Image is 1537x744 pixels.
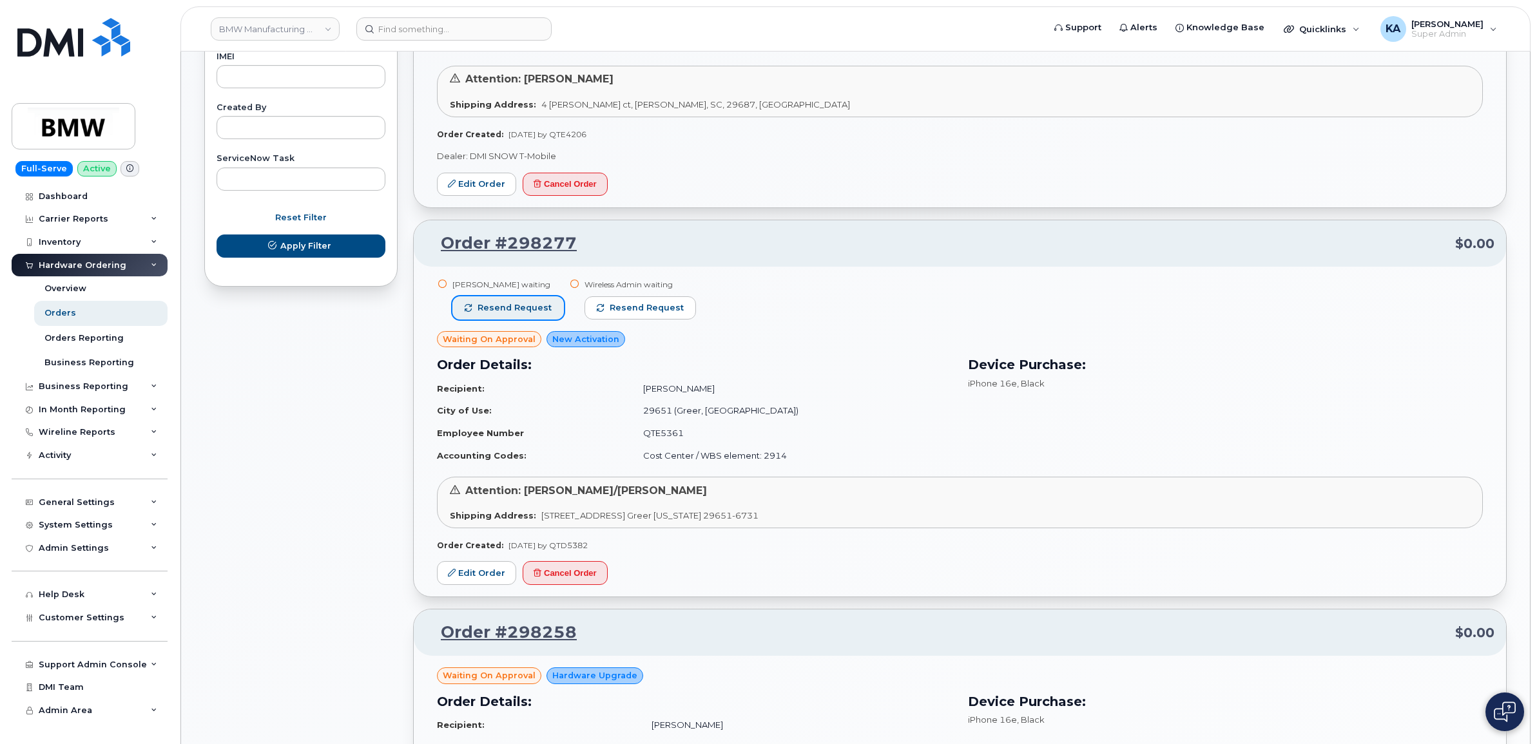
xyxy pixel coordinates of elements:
[425,232,577,255] a: Order #298277
[968,378,1017,388] span: iPhone 16e
[585,279,696,290] div: Wireless Admin waiting
[1065,21,1101,34] span: Support
[1455,624,1494,642] span: $0.00
[632,422,952,444] td: QTE5361
[968,355,1484,374] h3: Device Purchase:
[465,73,614,85] span: Attention: [PERSON_NAME]
[541,99,850,110] span: 4 [PERSON_NAME] ct, [PERSON_NAME], SC, 29687, [GEOGRAPHIC_DATA]
[632,399,952,422] td: 29651 (Greer, [GEOGRAPHIC_DATA])
[523,173,608,196] button: Cancel Order
[1275,16,1369,42] div: Quicklinks
[478,302,552,314] span: Resend request
[968,692,1484,711] h3: Device Purchase:
[632,377,952,400] td: [PERSON_NAME]
[968,714,1017,725] span: iPhone 16e
[1494,701,1516,722] img: Open chat
[1130,21,1157,34] span: Alerts
[437,355,952,374] h3: Order Details:
[217,104,385,112] label: Created By
[1166,15,1273,41] a: Knowledge Base
[610,302,684,314] span: Resend request
[437,720,485,730] strong: Recipient:
[1455,234,1494,253] span: $0.00
[552,333,619,345] span: New Activation
[437,561,516,585] a: Edit Order
[1017,378,1045,388] span: , Black
[1411,19,1484,29] span: [PERSON_NAME]
[437,540,503,550] strong: Order Created:
[1110,15,1166,41] a: Alerts
[211,17,340,41] a: BMW Manufacturing Co LLC
[452,296,564,320] button: Resend request
[437,428,524,438] strong: Employee Number
[437,383,485,394] strong: Recipient:
[1386,21,1400,37] span: KA
[437,173,516,196] a: Edit Order
[356,17,552,41] input: Find something...
[1371,16,1506,42] div: Karla Adams
[217,206,385,229] button: Reset Filter
[437,150,1483,162] p: Dealer: DMI SNOW T-Mobile
[450,99,536,110] strong: Shipping Address:
[437,405,492,415] strong: City of Use:
[1017,714,1045,725] span: , Black
[443,333,536,345] span: Waiting On Approval
[1045,15,1110,41] a: Support
[541,510,759,520] span: [STREET_ADDRESS] Greer [US_STATE] 29651-6731
[437,692,952,711] h3: Order Details:
[437,129,503,139] strong: Order Created:
[280,240,331,252] span: Apply Filter
[452,279,564,290] div: [PERSON_NAME] waiting
[217,53,385,61] label: IMEI
[1299,24,1346,34] span: Quicklinks
[443,669,536,682] span: Waiting On Approval
[523,561,608,585] button: Cancel Order
[217,234,385,258] button: Apply Filter
[437,450,527,461] strong: Accounting Codes:
[508,129,586,139] span: [DATE] by QTE4206
[508,540,588,550] span: [DATE] by QTD5382
[465,484,707,497] span: Attention: [PERSON_NAME]/[PERSON_NAME]
[1186,21,1264,34] span: Knowledge Base
[552,669,637,682] span: Hardware Upgrade
[640,714,952,736] td: [PERSON_NAME]
[585,296,696,320] button: Resend request
[1411,29,1484,39] span: Super Admin
[217,155,385,163] label: ServiceNow Task
[450,510,536,520] strong: Shipping Address:
[425,621,577,644] a: Order #298258
[275,211,327,224] span: Reset Filter
[632,444,952,467] td: Cost Center / WBS element: 2914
